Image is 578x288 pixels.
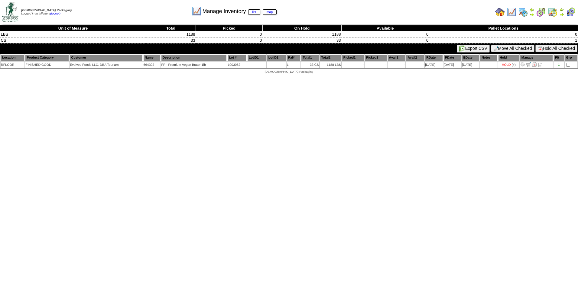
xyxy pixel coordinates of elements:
img: arrowright.gif [559,12,564,17]
th: Available [341,25,429,31]
th: PDate [443,54,461,61]
img: home.gif [495,7,505,17]
td: 1188 [262,31,341,37]
th: Pal# [287,54,301,61]
img: calendarblend.gif [536,7,546,17]
th: Avail2 [406,54,424,61]
td: FP - Premium Vegan Butter 1lb [161,62,227,68]
span: Manage Inventory [202,8,277,14]
img: line_graph.gif [192,6,201,16]
td: 0 [196,31,263,37]
th: Picked1 [342,54,364,61]
td: 664302 [143,62,161,68]
th: LotID2 [267,54,286,61]
th: Hold [498,54,519,61]
th: Grp [565,54,577,61]
td: 1188 LBS [320,62,341,68]
th: Description [161,54,227,61]
th: Picked2 [365,54,387,61]
img: arrowleft.gif [559,7,564,12]
img: hold.gif [538,46,543,51]
td: 33 [262,37,341,43]
div: HOLD [502,63,511,67]
img: zoroco-logo-small.webp [2,2,18,22]
img: Move [526,62,531,67]
div: (+) [512,63,516,67]
span: [DEMOGRAPHIC_DATA] Packaging [21,9,72,12]
span: [DEMOGRAPHIC_DATA] Packaging [265,70,313,74]
th: Avail1 [388,54,406,61]
button: Export CSV [457,45,490,53]
img: arrowright.gif [530,12,534,17]
th: On Hold [262,25,341,31]
img: Manage Hold [532,62,537,67]
td: 0 [429,31,578,37]
img: excel.gif [459,46,465,52]
td: 1188 [146,31,196,37]
th: Notes [480,54,498,61]
img: calendarcustomer.gif [566,7,576,17]
td: 0 [341,31,429,37]
td: 1003052 [227,62,246,68]
img: cart.gif [493,46,498,51]
img: calendarprod.gif [518,7,528,17]
a: list [248,9,260,15]
div: 1 [554,63,563,67]
th: Location [1,54,24,61]
img: Adjust [520,62,525,67]
th: Total [146,25,196,31]
td: 0 [341,37,429,43]
th: Lot # [227,54,246,61]
th: LotID1 [247,54,266,61]
td: - [342,62,364,68]
th: Customer [70,54,142,61]
th: RDate [425,54,443,61]
td: 33 [146,37,196,43]
th: Total2 [320,54,341,61]
td: 1 [429,37,578,43]
th: EDate [462,54,479,61]
img: calendarinout.gif [548,7,557,17]
th: Plt [554,54,564,61]
i: Note [538,63,542,67]
td: FINISHED GOOD [25,62,69,68]
th: Unit of Measure [0,25,146,31]
td: LBS [0,31,146,37]
th: Name [143,54,161,61]
td: 0 [196,37,263,43]
td: RFLOOR [1,62,24,68]
td: - [406,62,424,68]
img: arrowleft.gif [530,7,534,12]
td: 33 CS [301,62,319,68]
img: line_graph.gif [507,7,516,17]
td: [DATE] [443,62,461,68]
td: [DATE] [425,62,443,68]
td: CS [0,37,146,43]
th: Picked [196,25,263,31]
button: Hold All Checked [535,45,577,52]
th: Manage [520,54,553,61]
a: (logout) [50,12,60,15]
span: Logged in as Mfetters [21,9,72,15]
th: Pallet Locations [429,25,578,31]
th: Total1 [301,54,319,61]
a: map [263,9,277,15]
td: 1 [287,62,301,68]
button: Move All Checked [491,45,534,52]
td: - [365,62,387,68]
th: Product Category [25,54,69,61]
td: Evolved Foods LLC. DBA Tourlami [70,62,142,68]
td: [DATE] [462,62,479,68]
td: - [388,62,406,68]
